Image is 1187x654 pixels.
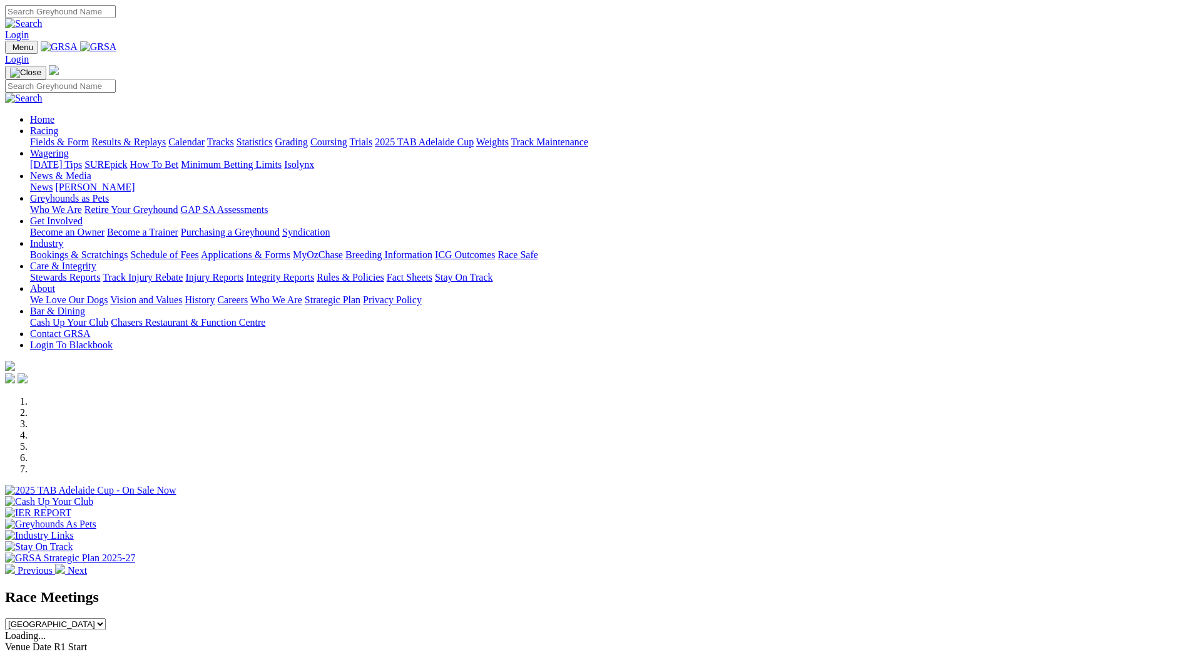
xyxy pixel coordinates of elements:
div: Bar & Dining [30,317,1182,328]
img: 2025 TAB Adelaide Cup - On Sale Now [5,485,176,496]
span: Next [68,565,87,576]
span: Venue [5,641,30,652]
div: Industry [30,249,1182,261]
a: We Love Our Dogs [30,294,108,305]
div: News & Media [30,182,1182,193]
a: Weights [476,137,509,147]
a: Fact Sheets [387,272,432,283]
a: Login [5,54,29,65]
a: MyOzChase [293,249,343,260]
a: Minimum Betting Limits [181,159,282,170]
img: Cash Up Your Club [5,496,93,507]
a: Coursing [310,137,347,147]
a: Greyhounds as Pets [30,193,109,204]
a: Care & Integrity [30,261,96,271]
a: Purchasing a Greyhound [181,227,280,237]
a: Stewards Reports [30,272,100,283]
a: Track Maintenance [511,137,588,147]
a: Syndication [282,227,330,237]
a: Chasers Restaurant & Function Centre [111,317,265,328]
div: Greyhounds as Pets [30,204,1182,215]
img: GRSA [80,41,117,53]
img: Greyhounds As Pets [5,519,96,530]
button: Toggle navigation [5,66,46,80]
a: Vision and Values [110,294,182,305]
a: Grading [275,137,308,147]
a: Isolynx [284,159,314,170]
h2: Race Meetings [5,589,1182,606]
img: logo-grsa-white.png [5,361,15,371]
span: Menu [13,43,33,52]
img: IER REPORT [5,507,71,519]
a: Strategic Plan [305,294,360,305]
a: Bookings & Scratchings [30,249,128,260]
a: Who We Are [250,294,302,305]
div: Care & Integrity [30,272,1182,283]
a: Schedule of Fees [130,249,198,260]
a: Race Safe [497,249,537,260]
div: About [30,294,1182,306]
a: Login [5,29,29,40]
a: Fields & Form [30,137,89,147]
img: GRSA Strategic Plan 2025-27 [5,553,135,564]
a: Become a Trainer [107,227,178,237]
a: Privacy Policy [363,294,422,305]
a: Results & Replays [91,137,166,147]
a: News [30,182,53,192]
a: Home [30,114,54,125]
a: Careers [217,294,248,305]
input: Search [5,80,116,93]
img: chevron-left-pager-white.svg [5,564,15,574]
a: Retire Your Greyhound [84,204,178,215]
a: 2025 TAB Adelaide Cup [375,137,474,147]
a: ICG Outcomes [435,249,495,260]
a: Login To Blackbook [30,340,113,350]
a: [PERSON_NAME] [55,182,135,192]
a: Integrity Reports [246,272,314,283]
img: Search [5,93,43,104]
button: Toggle navigation [5,41,38,54]
a: Applications & Forms [201,249,290,260]
span: Date [33,641,51,652]
img: facebook.svg [5,373,15,383]
a: Racing [30,125,58,136]
a: Contact GRSA [30,328,90,339]
a: About [30,283,55,294]
div: Racing [30,137,1182,148]
a: [DATE] Tips [30,159,82,170]
a: Rules & Policies [317,272,384,283]
img: Close [10,68,41,78]
a: Breeding Information [345,249,432,260]
a: Previous [5,565,55,576]
a: Statistics [237,137,273,147]
img: chevron-right-pager-white.svg [55,564,65,574]
a: Next [55,565,87,576]
a: GAP SA Assessments [181,204,268,215]
a: Industry [30,238,63,249]
a: Trials [349,137,372,147]
img: Industry Links [5,530,74,541]
a: Wagering [30,148,69,158]
a: Bar & Dining [30,306,85,316]
a: Get Involved [30,215,83,226]
div: Get Involved [30,227,1182,238]
a: Calendar [168,137,205,147]
a: Stay On Track [435,272,492,283]
img: Search [5,18,43,29]
a: Track Injury Rebate [103,272,183,283]
a: Become an Owner [30,227,104,237]
img: logo-grsa-white.png [49,65,59,75]
a: Tracks [207,137,234,147]
a: Injury Reports [185,272,243,283]
a: History [185,294,215,305]
span: Loading... [5,630,46,641]
span: Previous [18,565,53,576]
a: SUREpick [84,159,127,170]
img: GRSA [41,41,78,53]
a: News & Media [30,170,91,181]
span: R1 Start [54,641,87,652]
a: Who We Are [30,204,82,215]
div: Wagering [30,159,1182,170]
input: Search [5,5,116,18]
a: Cash Up Your Club [30,317,108,328]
